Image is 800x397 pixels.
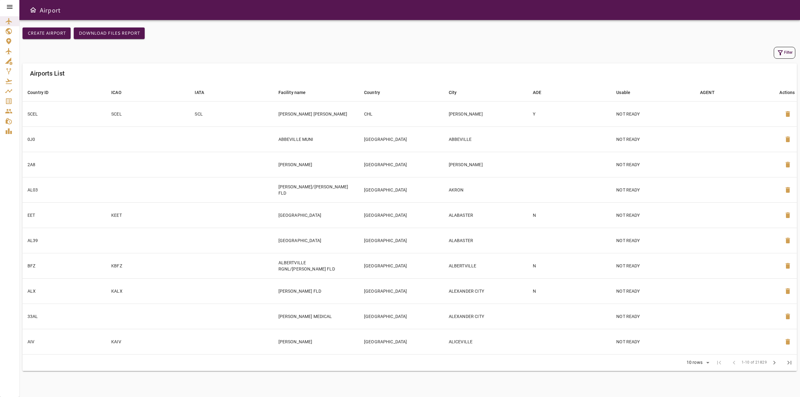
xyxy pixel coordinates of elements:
span: Previous Page [727,355,742,370]
button: Delete Airport [780,182,795,197]
p: NOT READY [616,313,690,320]
td: [GEOGRAPHIC_DATA] [273,228,359,253]
td: ALICEVILLE [444,329,528,354]
div: AOE [533,89,541,96]
span: delete [784,338,792,345]
div: 10 rows [685,360,704,365]
td: AL39 [22,228,106,253]
td: ALEXANDER CITY [444,278,528,304]
td: [GEOGRAPHIC_DATA] [359,253,444,278]
td: ALABASTER [444,228,528,253]
div: IATA [195,89,204,96]
td: AIV [22,329,106,354]
td: [GEOGRAPHIC_DATA] [359,228,444,253]
button: Delete Airport [780,157,795,172]
td: [PERSON_NAME] [PERSON_NAME] [273,101,359,127]
div: Country [364,89,380,96]
td: [PERSON_NAME] [273,329,359,354]
span: delete [784,262,792,270]
span: IATA [195,89,212,96]
span: Next Page [767,355,782,370]
span: First Page [712,355,727,370]
span: Country ID [27,89,57,96]
td: [GEOGRAPHIC_DATA] [359,278,444,304]
span: 1-10 of 21829 [742,360,767,366]
td: ABBEVILLE [444,127,528,152]
p: NOT READY [616,136,690,142]
div: Country ID [27,89,49,96]
span: delete [784,136,792,143]
td: ABBEVILLE MUNI [273,127,359,152]
td: KAIV [106,329,190,354]
td: ALABASTER [444,202,528,228]
td: [PERSON_NAME] [444,152,528,177]
div: 10 rows [682,358,712,367]
p: NOT READY [616,111,690,117]
p: NOT READY [616,187,690,193]
span: delete [784,287,792,295]
div: City [449,89,457,96]
td: AL03 [22,177,106,202]
td: 33AL [22,304,106,329]
td: KALX [106,278,190,304]
h6: Airports List [30,68,65,78]
span: AOE [533,89,549,96]
button: Delete Airport [780,334,795,349]
td: [PERSON_NAME] [444,101,528,127]
td: SCL [190,101,273,127]
span: Usable [616,89,638,96]
button: Delete Airport [780,132,795,147]
button: Open drawer [27,4,39,16]
button: Delete Airport [780,309,795,324]
td: [GEOGRAPHIC_DATA] [359,202,444,228]
td: [PERSON_NAME] [273,152,359,177]
span: AGENT [700,89,723,96]
button: Delete Airport [780,284,795,299]
button: Download Files Report [74,27,145,39]
h6: Airport [39,5,61,15]
button: Delete Airport [780,107,795,122]
p: NOT READY [616,237,690,244]
span: chevron_right [771,359,778,366]
button: Create airport [22,27,71,39]
div: Usable [616,89,630,96]
span: Last Page [782,355,797,370]
td: BFZ [22,253,106,278]
p: NOT READY [616,212,690,218]
td: [GEOGRAPHIC_DATA] [359,304,444,329]
td: ALBERTVILLE RGNL/[PERSON_NAME] FLD [273,253,359,278]
td: 0J0 [22,127,106,152]
td: [GEOGRAPHIC_DATA] [273,202,359,228]
span: delete [784,237,792,244]
td: N [528,253,611,278]
td: N [528,202,611,228]
td: ALX [22,278,106,304]
td: N [528,278,611,304]
button: Delete Airport [780,208,795,223]
span: Facility name [278,89,314,96]
td: [GEOGRAPHIC_DATA] [359,127,444,152]
td: ALEXANDER CITY [444,304,528,329]
td: [PERSON_NAME] MEDICAL [273,304,359,329]
td: SCEL [106,101,190,127]
p: NOT READY [616,161,690,168]
td: CHL [359,101,444,127]
p: NOT READY [616,263,690,269]
td: ALBERTVILLE [444,253,528,278]
span: Country [364,89,388,96]
button: Filter [774,47,795,59]
button: Delete Airport [780,233,795,248]
td: AKRON [444,177,528,202]
td: [PERSON_NAME] FLD [273,278,359,304]
p: NOT READY [616,288,690,294]
td: [GEOGRAPHIC_DATA] [359,329,444,354]
span: delete [784,211,792,219]
p: NOT READY [616,339,690,345]
div: AGENT [700,89,715,96]
span: last_page [786,359,793,366]
td: KBFZ [106,253,190,278]
button: Delete Airport [780,258,795,273]
span: delete [784,110,792,118]
span: delete [784,161,792,168]
td: [GEOGRAPHIC_DATA] [359,152,444,177]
